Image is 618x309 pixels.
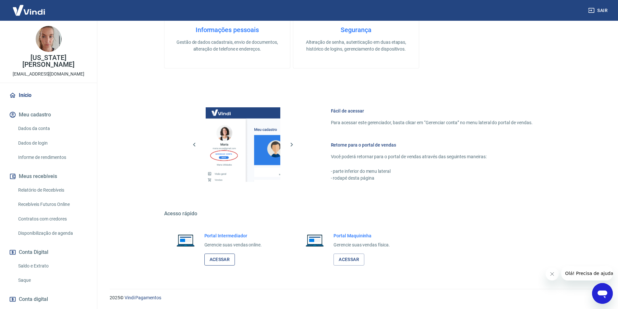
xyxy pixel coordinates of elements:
[175,39,280,53] p: Gestão de dados cadastrais, envio de documentos, alteração de telefone e endereços.
[204,242,262,248] p: Gerencie suas vendas online.
[8,169,89,184] button: Meus recebíveis
[164,210,548,217] h5: Acesso rápido
[175,26,280,34] h4: Informações pessoais
[561,266,613,280] iframe: Mensagem da empresa
[16,184,89,197] a: Relatório de Recebíveis
[16,198,89,211] a: Recebíveis Futuros Online
[5,54,92,68] p: [US_STATE][PERSON_NAME]
[8,88,89,102] a: Início
[331,142,533,148] h6: Retorne para o portal de vendas
[587,5,610,17] button: Sair
[331,119,533,126] p: Para acessar este gerenciador, basta clicar em “Gerenciar conta” no menu lateral do portal de ven...
[333,242,390,248] p: Gerencie suas vendas física.
[16,259,89,273] a: Saldo e Extrato
[4,5,55,10] span: Olá! Precisa de ajuda?
[304,39,408,53] p: Alteração de senha, autenticação em duas etapas, histórico de logins, gerenciamento de dispositivos.
[333,232,390,239] h6: Portal Maquininha
[331,108,533,114] h6: Fácil de acessar
[592,283,613,304] iframe: Botão para abrir a janela de mensagens
[16,137,89,150] a: Dados de login
[331,153,533,160] p: Você poderá retornar para o portal de vendas através das seguintes maneiras:
[8,245,89,259] button: Conta Digital
[8,0,50,20] img: Vindi
[333,254,364,266] a: Acessar
[19,295,48,304] span: Conta digital
[13,71,84,77] p: [EMAIL_ADDRESS][DOMAIN_NAME]
[204,254,235,266] a: Acessar
[206,107,280,182] img: Imagem da dashboard mostrando o botão de gerenciar conta na sidebar no lado esquerdo
[331,168,533,175] p: - parte inferior do menu lateral
[204,232,262,239] h6: Portal Intermediador
[36,26,62,52] img: 9a76b6b1-a1e9-43c8-a7a6-354d22f709a1.jpeg
[16,212,89,226] a: Contratos com credores
[16,122,89,135] a: Dados da conta
[8,108,89,122] button: Meu cadastro
[172,232,199,248] img: Imagem de um notebook aberto
[125,295,161,300] a: Vindi Pagamentos
[16,274,89,287] a: Saque
[8,292,89,306] a: Conta digital
[304,26,408,34] h4: Segurança
[16,151,89,164] a: Informe de rendimentos
[16,227,89,240] a: Disponibilização de agenda
[301,232,328,248] img: Imagem de um notebook aberto
[331,175,533,182] p: - rodapé desta página
[110,294,602,301] p: 2025 ©
[546,267,559,280] iframe: Fechar mensagem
